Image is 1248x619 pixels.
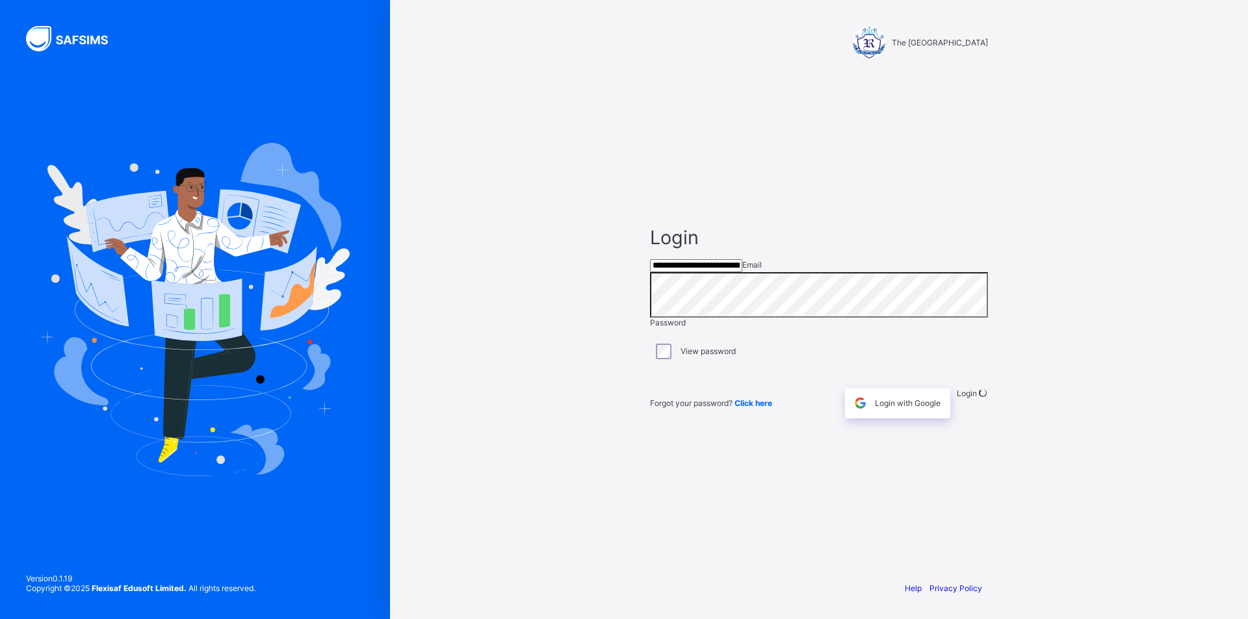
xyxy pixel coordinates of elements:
[742,260,762,270] span: Email
[929,583,982,593] a: Privacy Policy
[853,396,868,411] img: google.396cfc9801f0270233282035f929180a.svg
[905,583,922,593] a: Help
[26,574,255,583] span: Version 0.1.19
[26,26,123,51] img: SAFSIMS Logo
[650,398,772,408] span: Forgot your password?
[957,388,977,398] span: Login
[892,38,988,47] span: The [GEOGRAPHIC_DATA]
[681,346,736,356] label: View password
[40,143,350,475] img: Hero Image
[734,398,772,408] a: Click here
[92,583,187,593] strong: Flexisaf Edusoft Limited.
[26,583,255,593] span: Copyright © 2025 All rights reserved.
[875,398,941,408] span: Login with Google
[650,226,988,249] span: Login
[650,318,686,327] span: Password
